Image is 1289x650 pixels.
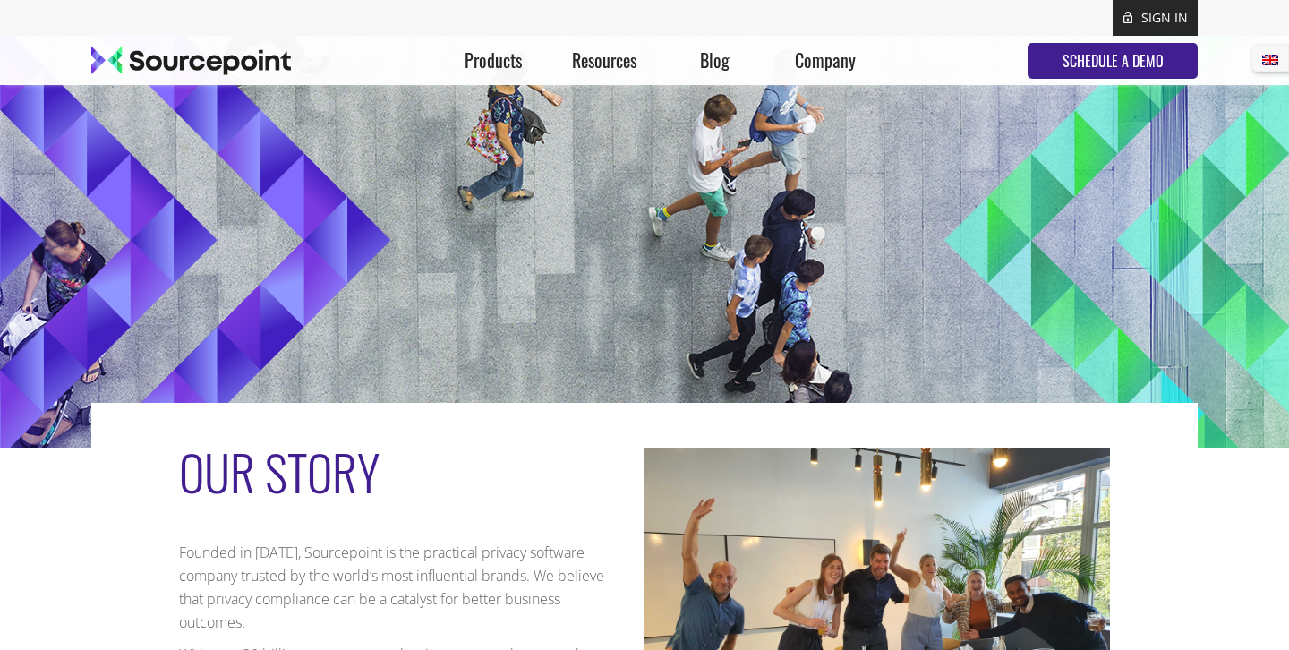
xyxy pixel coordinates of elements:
[1262,55,1278,65] img: English
[439,36,549,85] div: Products
[179,448,644,496] h1: Our Story
[770,36,880,85] div: Company
[1141,9,1188,26] a: SIGN IN
[1123,11,1132,24] img: lock.svg
[179,541,627,634] p: Founded in [DATE], Sourcepoint is the practical privacy software company trusted by the world’s m...
[1028,43,1198,79] a: SCHEDULE A DEMO
[549,36,659,85] div: Resources
[91,46,291,76] img: logo.svg
[660,36,770,85] div: Blog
